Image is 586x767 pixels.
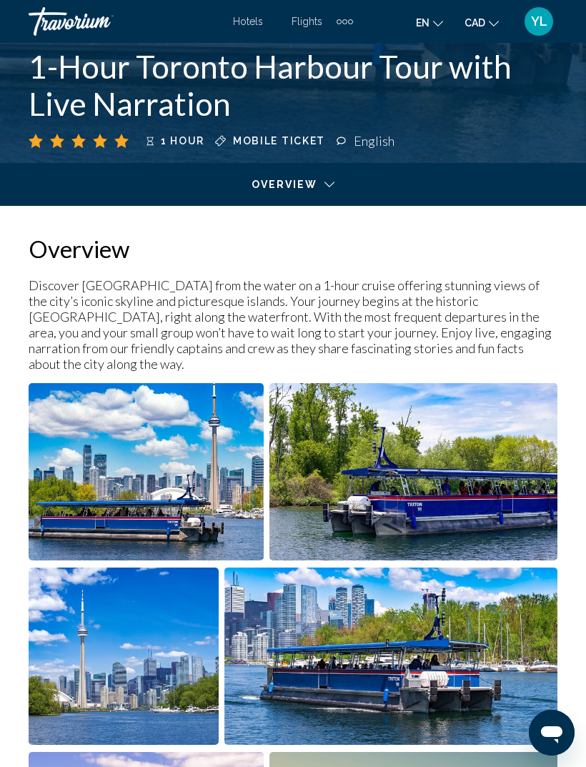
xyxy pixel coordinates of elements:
[292,16,322,27] a: Flights
[465,12,499,33] button: Change currency
[224,567,557,746] button: Open full-screen image slider
[29,48,557,122] h1: 1-Hour Toronto Harbour Tour with Live Narration
[416,12,443,33] button: Change language
[29,567,219,746] button: Open full-screen image slider
[416,17,429,29] span: en
[161,135,204,147] span: 1 hour
[529,710,575,756] iframe: Button to launch messaging window
[233,16,263,27] a: Hotels
[337,10,353,33] button: Extra navigation items
[465,17,485,29] span: CAD
[29,7,219,36] a: Travorium
[29,277,557,372] p: Discover [GEOGRAPHIC_DATA] from the water on a 1-hour cruise offering stunning views of the city’...
[520,6,557,36] button: User Menu
[233,135,325,147] span: Mobile ticket
[29,234,557,263] h2: Overview
[531,14,547,29] span: YL
[269,382,558,561] button: Open full-screen image slider
[354,133,398,149] div: English
[29,382,264,561] button: Open full-screen image slider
